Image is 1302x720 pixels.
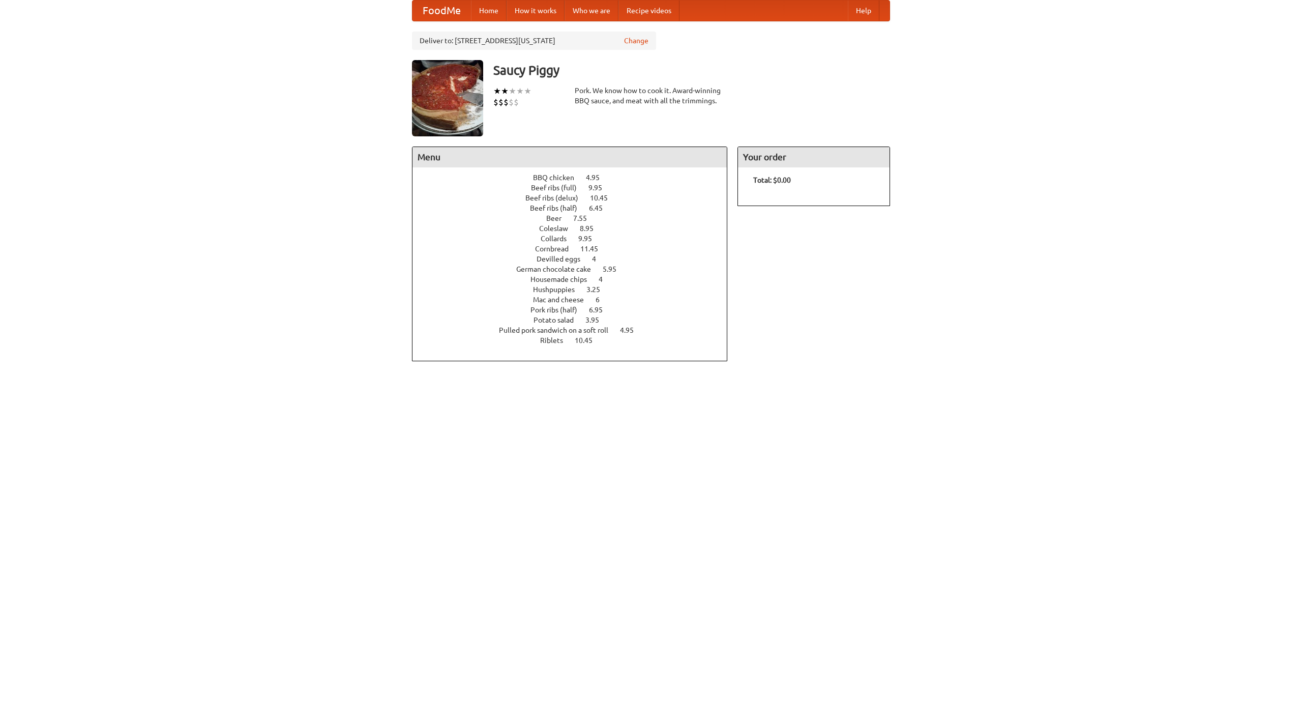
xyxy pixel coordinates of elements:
li: $ [509,97,514,108]
a: Beef ribs (full) 9.95 [531,184,621,192]
a: Devilled eggs 4 [537,255,615,263]
span: 4 [599,275,613,283]
span: 6.45 [589,204,613,212]
span: Pulled pork sandwich on a soft roll [499,326,618,334]
a: Beef ribs (delux) 10.45 [525,194,627,202]
li: $ [514,97,519,108]
span: Coleslaw [539,224,578,233]
h3: Saucy Piggy [493,60,890,80]
span: 9.95 [588,184,612,192]
li: ★ [509,85,516,97]
span: 3.95 [585,316,609,324]
span: Beer [546,214,572,222]
a: Cornbread 11.45 [535,245,617,253]
span: Hushpuppies [533,285,585,294]
span: 10.45 [590,194,618,202]
a: Home [471,1,507,21]
li: ★ [501,85,509,97]
span: German chocolate cake [516,265,601,273]
a: How it works [507,1,565,21]
a: Beef ribs (half) 6.45 [530,204,622,212]
a: Mac and cheese 6 [533,296,618,304]
div: Deliver to: [STREET_ADDRESS][US_STATE] [412,32,656,50]
h4: Menu [412,147,727,167]
span: Collards [541,235,577,243]
span: 10.45 [575,336,603,344]
span: Housemade chips [530,275,597,283]
span: 5.95 [603,265,627,273]
img: angular.jpg [412,60,483,136]
a: Beer 7.55 [546,214,606,222]
span: 8.95 [580,224,604,233]
span: Devilled eggs [537,255,590,263]
a: FoodMe [412,1,471,21]
a: Help [848,1,879,21]
span: 6 [596,296,610,304]
a: German chocolate cake 5.95 [516,265,635,273]
span: 7.55 [573,214,597,222]
a: Potato salad 3.95 [534,316,618,324]
a: Change [624,36,648,46]
a: Coleslaw 8.95 [539,224,612,233]
span: 4.95 [586,174,610,182]
span: 11.45 [580,245,608,253]
a: Housemade chips 4 [530,275,622,283]
span: Beef ribs (delux) [525,194,588,202]
a: Recipe videos [618,1,679,21]
a: Who we are [565,1,618,21]
span: Cornbread [535,245,579,253]
span: 4.95 [620,326,644,334]
li: ★ [516,85,524,97]
span: 6.95 [589,306,613,314]
a: Hushpuppies 3.25 [533,285,619,294]
span: Mac and cheese [533,296,594,304]
span: BBQ chicken [533,174,584,182]
li: $ [493,97,498,108]
span: Beef ribs (full) [531,184,587,192]
span: Pork ribs (half) [530,306,587,314]
span: 3.25 [586,285,610,294]
h4: Your order [738,147,890,167]
a: BBQ chicken 4.95 [533,174,618,182]
span: 4 [592,255,606,263]
span: 9.95 [578,235,602,243]
li: ★ [524,85,531,97]
span: Riblets [540,336,573,344]
li: $ [504,97,509,108]
a: Pulled pork sandwich on a soft roll 4.95 [499,326,653,334]
a: Riblets 10.45 [540,336,611,344]
li: ★ [493,85,501,97]
span: Potato salad [534,316,584,324]
span: Beef ribs (half) [530,204,587,212]
b: Total: $0.00 [753,176,791,184]
a: Collards 9.95 [541,235,611,243]
div: Pork. We know how to cook it. Award-winning BBQ sauce, and meat with all the trimmings. [575,85,727,106]
li: $ [498,97,504,108]
a: Pork ribs (half) 6.95 [530,306,622,314]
